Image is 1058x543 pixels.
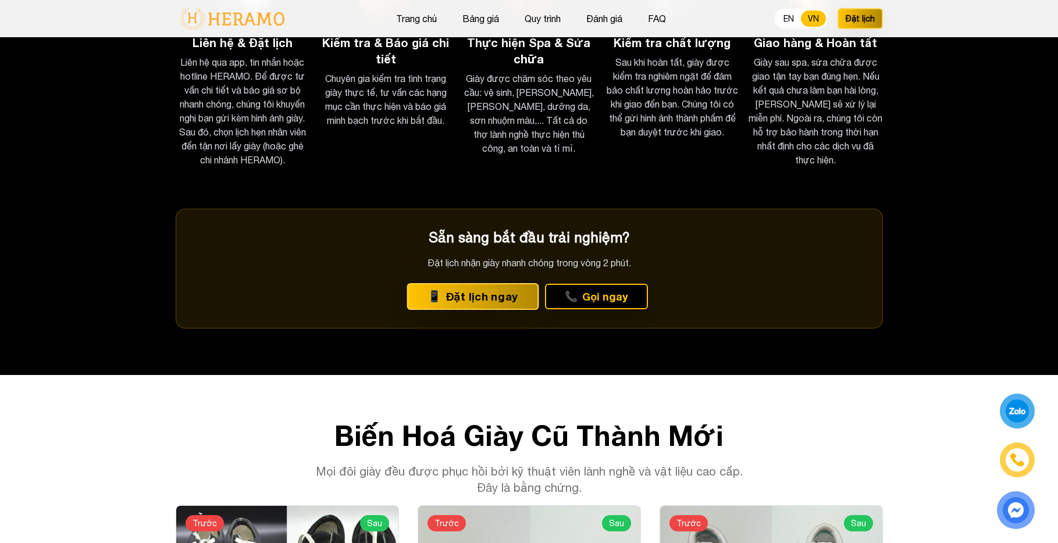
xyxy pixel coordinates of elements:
span: Trước [669,515,708,531]
span: phone [565,288,578,305]
h3: Giao hàng & Hoàn tất [749,34,882,51]
button: Đặt lịch [838,8,883,29]
button: phone Đặt lịch ngay [407,283,539,310]
button: phone Gọi ngay [545,284,648,309]
span: Sau [844,515,873,531]
p: Mọi đôi giày đều được phục hồi bởi kỹ thuật viên lành nghề và vật liệu cao cấp. Đây là bằng chứng. [306,463,753,496]
button: VN [801,10,826,27]
h3: Sẵn sàng bắt đầu trải nghiệm? [195,228,864,247]
span: Trước [186,515,224,531]
h3: Kiểm tra & Báo giá chi tiết [319,34,453,67]
a: phone-icon [1002,444,1033,476]
button: Quy trình [521,11,564,26]
p: Giày được chăm sóc theo yêu cầu: vệ sinh, [PERSON_NAME], [PERSON_NAME], dưỡng da, sơn nhuộm màu,.... [462,72,596,155]
button: EN [776,10,801,27]
h3: Liên hệ & Đặt lịch [176,34,309,51]
h3: Kiểm tra chất lượng [605,34,739,51]
button: Đánh giá [583,11,626,26]
span: phone [428,288,441,305]
img: logo-with-text.png [176,6,288,31]
h3: Thực hiện Spa & Sửa chữa [462,34,596,67]
span: Sau [360,515,389,531]
p: Liên hệ qua app, tin nhắn hoặc hotline HERAMO. Để được tư vấn chi tiết và báo giá sơ bộ nhanh chó... [176,55,309,167]
p: Chuyên gia kiểm tra tình trạng giày thực tế, tư vấn các hạng mục cần thực hiện và báo giá minh bạ... [319,72,453,127]
button: Trang chủ [393,11,440,26]
button: Bảng giá [459,11,503,26]
span: Trước [428,515,466,531]
img: phone-icon [1009,452,1025,469]
p: Giày sau spa, sửa chữa được giao tận tay bạn đúng hẹn. Nếu kết quả chưa làm bạn hài lòng, [PERSON... [749,55,882,167]
button: FAQ [644,11,669,26]
h2: Biến Hoá Giày Cũ Thành Mới [176,421,883,449]
span: Sau [602,515,631,531]
p: Sau khi hoàn tất, giày được kiểm tra nghiêm ngặt để đảm bảo chất lượng hoàn hảo trước khi giao đế... [605,55,739,139]
p: Đặt lịch nhận giày nhanh chóng trong vòng 2 phút. [195,256,864,270]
